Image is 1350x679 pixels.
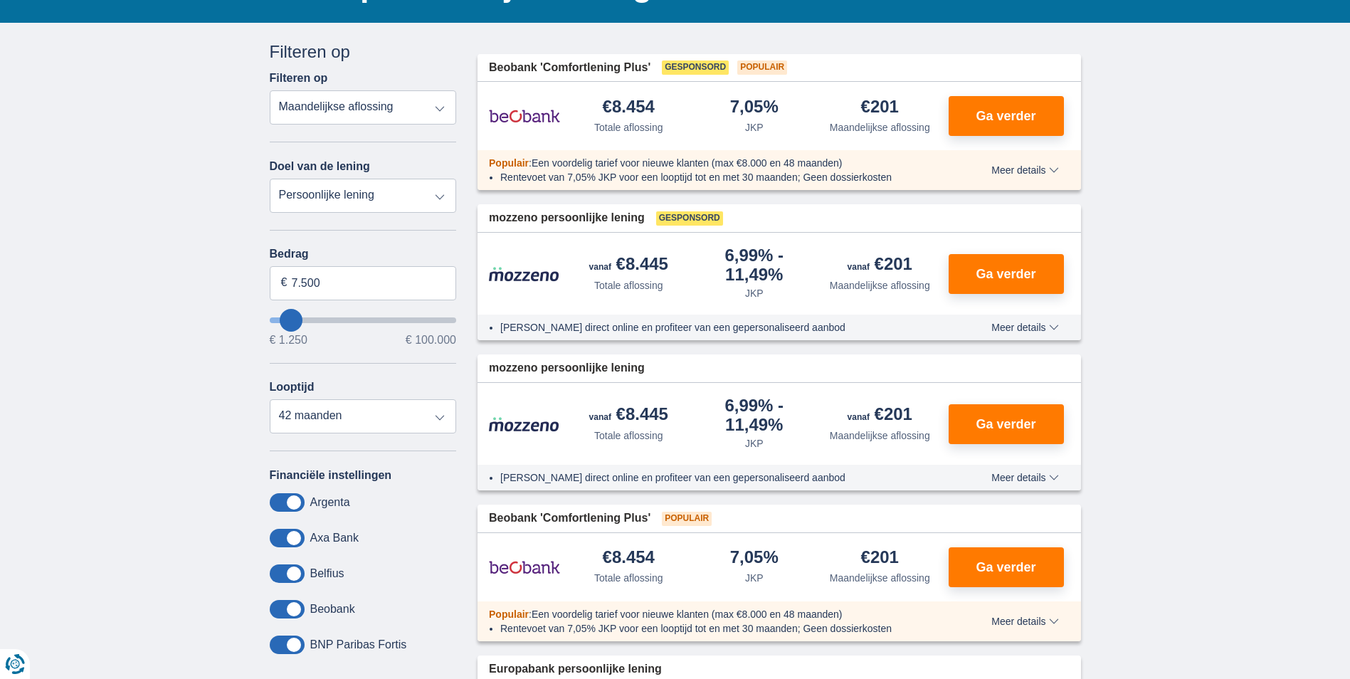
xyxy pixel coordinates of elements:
span: Een voordelig tarief voor nieuwe klanten (max €8.000 en 48 maanden) [532,609,843,620]
span: Populair [489,609,529,620]
span: € 1.250 [270,335,307,346]
li: Rentevoet van 7,05% JKP voor een looptijd tot en met 30 maanden; Geen dossierkosten [500,170,939,184]
label: Belfius [310,567,344,580]
button: Ga verder [949,547,1064,587]
div: Totale aflossing [594,278,663,293]
span: Ga verder [976,268,1035,280]
div: : [478,156,951,170]
div: Totale aflossing [594,571,663,585]
div: 6,99% [697,247,812,283]
input: wantToBorrow [270,317,457,323]
span: Meer details [991,165,1058,175]
button: Meer details [981,616,1069,627]
li: [PERSON_NAME] direct online en profiteer van een gepersonaliseerd aanbod [500,320,939,335]
div: 7,05% [730,98,779,117]
label: BNP Paribas Fortis [310,638,407,651]
div: Maandelijkse aflossing [830,278,930,293]
div: €201 [861,549,899,568]
div: JKP [745,436,764,451]
div: Maandelijkse aflossing [830,571,930,585]
label: Beobank [310,603,355,616]
span: Een voordelig tarief voor nieuwe klanten (max €8.000 en 48 maanden) [532,157,843,169]
label: Argenta [310,496,350,509]
li: [PERSON_NAME] direct online en profiteer van een gepersonaliseerd aanbod [500,470,939,485]
div: : [478,607,951,621]
div: €8.445 [589,406,668,426]
label: Bedrag [270,248,457,260]
li: Rentevoet van 7,05% JKP voor een looptijd tot en met 30 maanden; Geen dossierkosten [500,621,939,636]
label: Doel van de lening [270,160,370,173]
div: 6,99% [697,397,812,433]
span: Ga verder [976,418,1035,431]
span: Ga verder [976,110,1035,122]
div: €201 [861,98,899,117]
div: Totale aflossing [594,120,663,135]
span: Gesponsord [656,211,723,226]
img: product.pl.alt Beobank [489,98,560,134]
div: €8.445 [589,256,668,275]
span: Meer details [991,473,1058,483]
span: Europabank persoonlijke lening [489,661,662,678]
button: Ga verder [949,254,1064,294]
div: JKP [745,571,764,585]
div: €201 [848,256,912,275]
span: mozzeno persoonlijke lening [489,210,645,226]
img: product.pl.alt Mozzeno [489,266,560,282]
button: Meer details [981,164,1069,176]
span: Beobank 'Comfortlening Plus' [489,60,650,76]
div: €201 [848,406,912,426]
div: Filteren op [270,40,457,64]
span: Beobank 'Comfortlening Plus' [489,510,650,527]
button: Ga verder [949,96,1064,136]
label: Filteren op [270,72,328,85]
span: € [281,275,288,291]
button: Meer details [981,472,1069,483]
div: JKP [745,120,764,135]
span: Populair [489,157,529,169]
span: € 100.000 [406,335,456,346]
div: €8.454 [603,549,655,568]
div: Maandelijkse aflossing [830,120,930,135]
div: Totale aflossing [594,428,663,443]
span: Meer details [991,616,1058,626]
img: product.pl.alt Beobank [489,549,560,585]
button: Meer details [981,322,1069,333]
label: Looptijd [270,381,315,394]
button: Ga verder [949,404,1064,444]
span: Populair [662,512,712,526]
label: Axa Bank [310,532,359,544]
span: Populair [737,60,787,75]
span: Gesponsord [662,60,729,75]
div: JKP [745,286,764,300]
span: mozzeno persoonlijke lening [489,360,645,377]
div: €8.454 [603,98,655,117]
label: Financiële instellingen [270,469,392,482]
div: Maandelijkse aflossing [830,428,930,443]
img: product.pl.alt Mozzeno [489,416,560,432]
span: Meer details [991,322,1058,332]
div: 7,05% [730,549,779,568]
span: Ga verder [976,561,1035,574]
